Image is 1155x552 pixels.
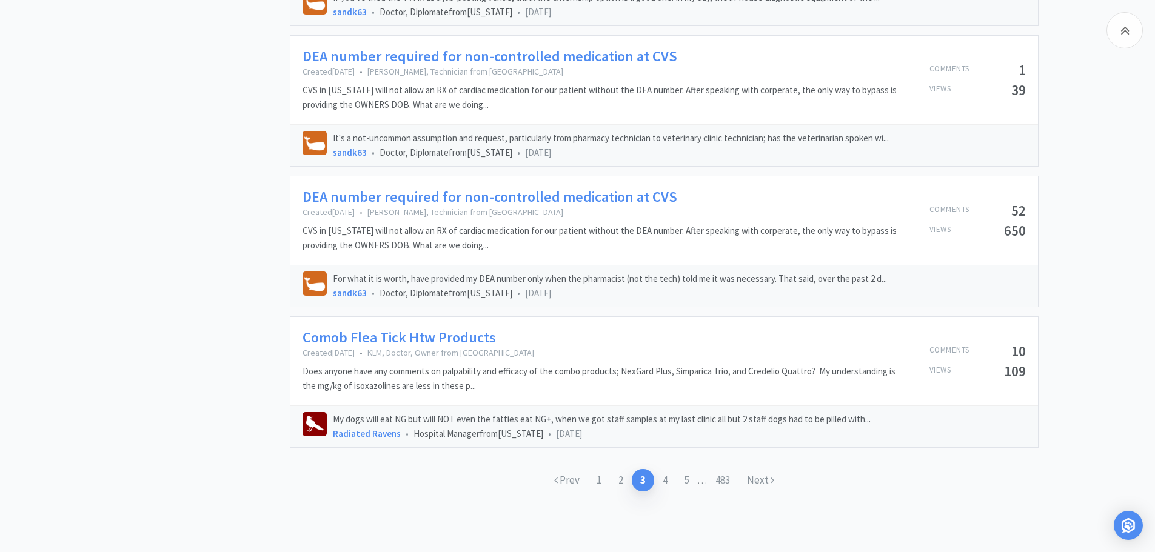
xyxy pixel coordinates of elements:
a: Prev [546,469,588,491]
p: Created [DATE] KLM, Doctor, Owner from [GEOGRAPHIC_DATA] [303,347,905,358]
div: Open Intercom Messenger [1114,511,1143,540]
p: Comments [929,204,969,218]
span: [DATE] [525,147,551,158]
h5: 10 [1011,344,1026,358]
p: CVS in [US_STATE] will not allow an RX of cardiac medication for our patient without the DEA numb... [303,224,905,253]
a: Comob Flea Tick Htw Products [303,329,496,347]
div: Hospital Manager from [US_STATE] [333,427,1026,441]
span: • [548,428,551,439]
p: Comments [929,63,969,77]
span: • [517,147,520,158]
span: • [360,66,363,77]
p: Does anyone have any comments on palpability and efficacy of the combo products; NexGard Plus, Si... [303,364,905,393]
span: • [372,6,375,18]
a: 1 [588,469,610,491]
h5: 39 [1011,83,1026,97]
span: . . . [698,475,738,486]
p: My dogs will eat NG but will NOT even the fatties eat NG+, when we got staff samples at my last c... [333,412,1026,427]
a: sandk63 [333,287,367,299]
span: • [360,207,363,218]
h5: 109 [1004,364,1026,378]
p: It's a not-uncommon assumption and request, particularly from pharmacy technician to veterinary c... [333,131,1026,145]
a: 3 [632,469,654,491]
span: • [517,287,520,299]
a: Next [738,469,783,491]
div: Doctor, Diplomate from [US_STATE] [333,5,1026,19]
a: 2 [610,469,632,491]
p: Views [929,364,951,378]
span: • [372,147,375,158]
h5: 650 [1004,224,1026,238]
p: Views [929,83,951,97]
p: Views [929,224,951,238]
span: • [372,287,375,299]
div: Doctor, Diplomate from [US_STATE] [333,286,1026,301]
p: CVS in [US_STATE] will not allow an RX of cardiac medication for our patient without the DEA numb... [303,83,905,112]
a: sandk63 [333,147,367,158]
a: sandk63 [333,6,367,18]
span: [DATE] [525,287,551,299]
span: [DATE] [525,6,551,18]
a: 4 [654,469,676,491]
span: • [360,347,363,358]
a: DEA number required for non-controlled medication at CVS [303,48,677,65]
p: Comments [929,344,969,358]
span: • [406,428,409,439]
p: Created [DATE] [PERSON_NAME], Technician from [GEOGRAPHIC_DATA] [303,207,905,218]
a: Radiated Ravens [333,428,401,439]
a: 5 [676,469,698,491]
p: For what it is worth, have provided my DEA number only when the pharmacist (not the tech) told me... [333,271,1026,286]
p: Created [DATE] [PERSON_NAME], Technician from [GEOGRAPHIC_DATA] [303,66,905,77]
span: • [517,6,520,18]
div: Doctor, Diplomate from [US_STATE] [333,145,1026,160]
h5: 52 [1011,204,1026,218]
h5: 1 [1019,63,1026,77]
span: [DATE] [556,428,582,439]
a: 483 [707,469,738,491]
a: DEA number required for non-controlled medication at CVS [303,188,677,206]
